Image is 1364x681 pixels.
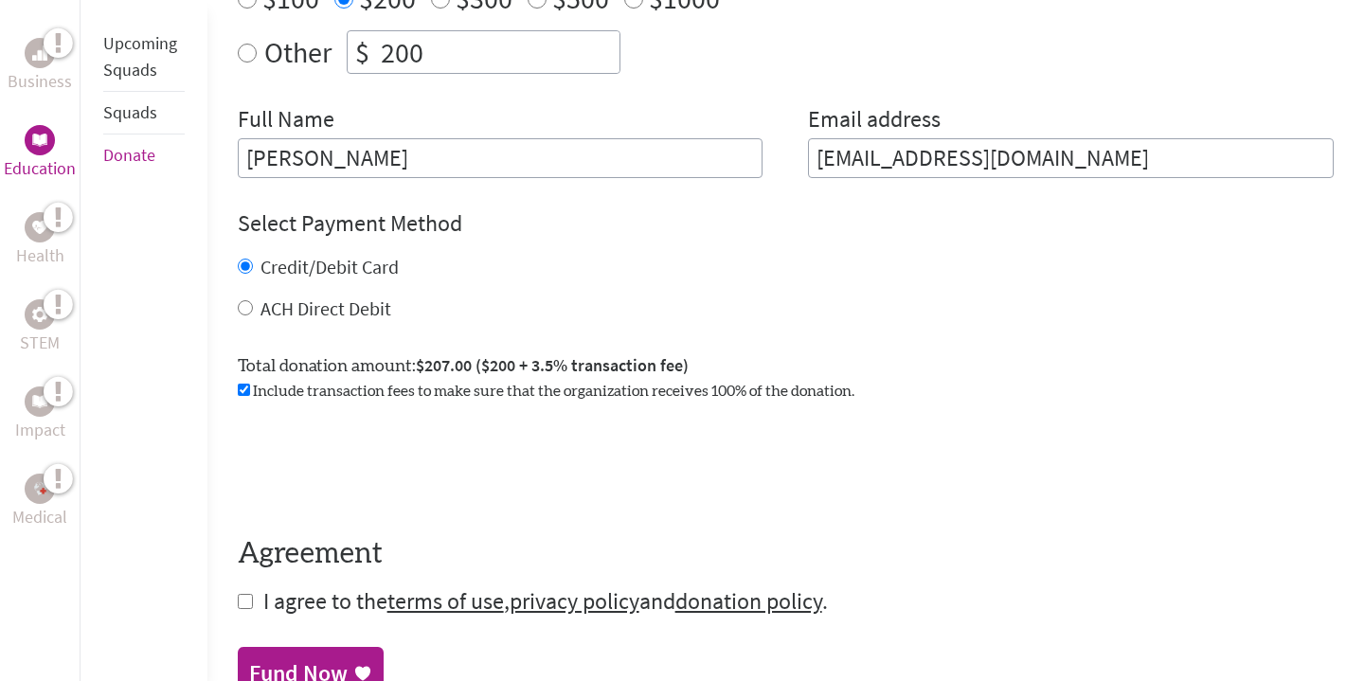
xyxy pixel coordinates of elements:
label: Email address [808,104,941,138]
p: Health [16,242,64,269]
img: Business [32,45,47,61]
label: Total donation amount: [238,352,689,380]
p: Education [4,155,76,182]
a: BusinessBusiness [8,38,72,95]
div: Impact [25,386,55,417]
div: Business [25,38,55,68]
iframe: reCAPTCHA [238,425,526,499]
li: Squads [103,92,185,134]
p: Medical [12,504,67,530]
a: MedicalMedical [12,474,67,530]
div: Education [25,125,55,155]
div: Medical [25,474,55,504]
p: Business [8,68,72,95]
li: Upcoming Squads [103,23,185,92]
a: privacy policy [510,586,639,616]
input: Your Email [808,138,1334,178]
p: STEM [20,330,60,356]
a: terms of use [387,586,504,616]
a: Squads [103,101,157,123]
h4: Select Payment Method [238,208,1334,239]
h4: Agreement [238,537,1334,571]
img: Education [32,134,47,147]
label: Full Name [238,104,334,138]
span: I agree to the , and . [263,586,828,616]
span: Include transaction fees to make sure that the organization receives 100% of the donation. [253,384,854,399]
a: HealthHealth [16,212,64,269]
a: Upcoming Squads [103,32,177,81]
p: Impact [15,417,65,443]
img: Medical [32,481,47,496]
a: Donate [103,144,155,166]
label: ACH Direct Debit [260,296,391,320]
img: Impact [32,395,47,408]
div: Health [25,212,55,242]
a: EducationEducation [4,125,76,182]
div: STEM [25,299,55,330]
label: Other [264,30,332,74]
li: Donate [103,134,185,176]
a: STEMSTEM [20,299,60,356]
input: Enter Full Name [238,138,763,178]
span: $207.00 ($200 + 3.5% transaction fee) [416,354,689,376]
img: Health [32,221,47,233]
a: ImpactImpact [15,386,65,443]
label: Credit/Debit Card [260,255,399,278]
a: donation policy [675,586,822,616]
div: $ [348,31,377,73]
input: Enter Amount [377,31,619,73]
img: STEM [32,307,47,322]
